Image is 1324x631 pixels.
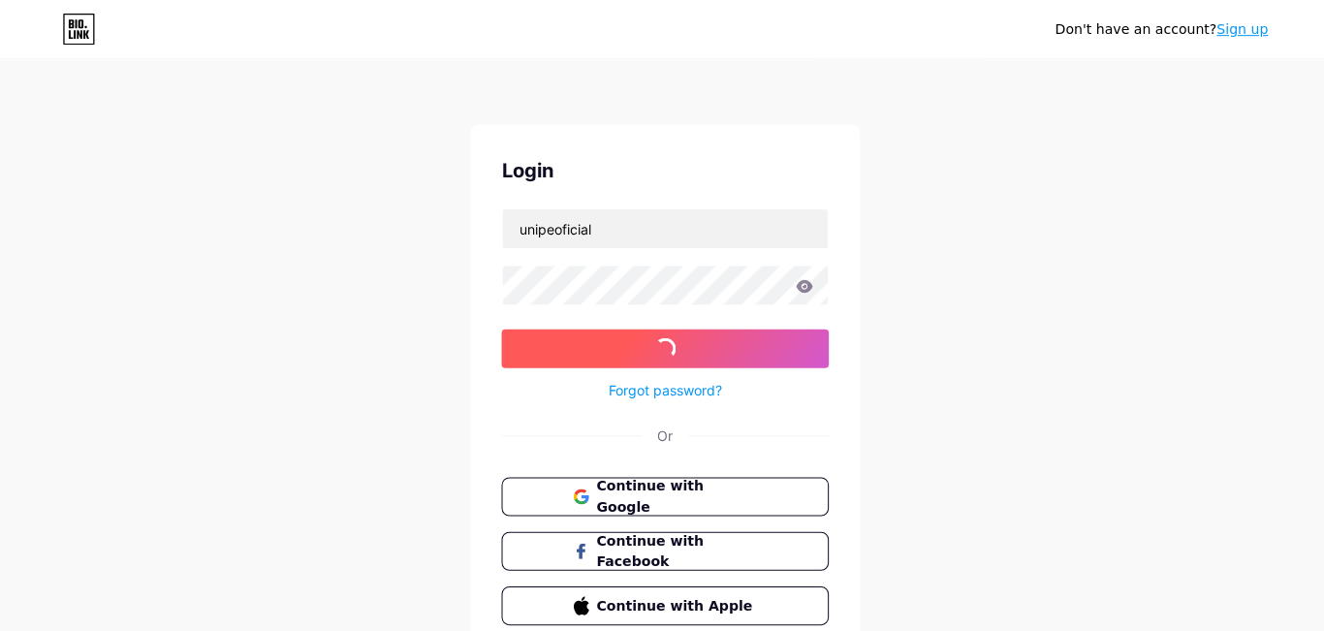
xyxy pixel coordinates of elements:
input: Username [500,208,824,247]
a: Sign up [1211,21,1262,37]
div: Login [499,155,825,184]
span: Continue with Google [594,474,754,515]
span: Continue with Apple [594,593,754,614]
a: Forgot password? [606,378,719,398]
div: Or [654,424,670,444]
button: Continue with Google [499,475,825,514]
span: Continue with Facebook [594,528,754,569]
div: Don't have an account? [1050,19,1262,40]
button: Continue with Apple [499,584,825,622]
button: Continue with Facebook [499,529,825,568]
